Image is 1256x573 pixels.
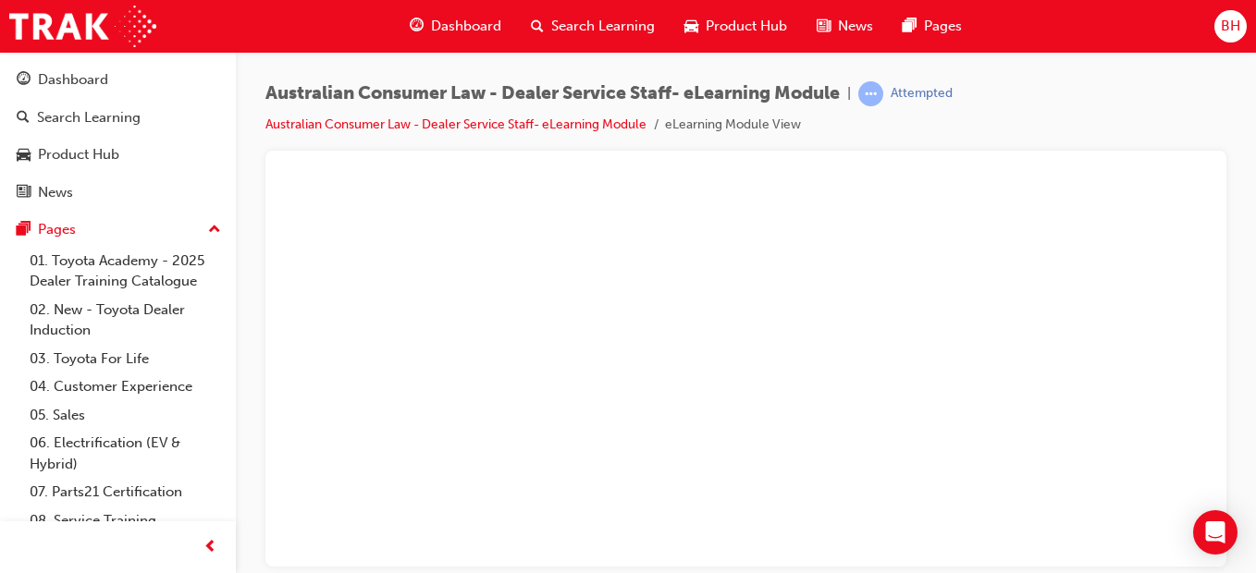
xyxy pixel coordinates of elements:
[7,176,228,210] a: News
[551,16,655,37] span: Search Learning
[924,16,962,37] span: Pages
[38,144,119,165] div: Product Hub
[410,15,424,38] span: guage-icon
[516,7,670,45] a: search-iconSearch Learning
[208,218,221,242] span: up-icon
[17,147,31,164] span: car-icon
[22,401,228,430] a: 05. Sales
[684,15,698,38] span: car-icon
[17,110,30,127] span: search-icon
[7,101,228,135] a: Search Learning
[22,478,228,506] a: 07. Parts21 Certification
[431,16,501,37] span: Dashboard
[888,7,977,45] a: pages-iconPages
[17,222,31,238] span: pages-icon
[9,6,156,47] img: Trak
[38,219,76,240] div: Pages
[903,15,917,38] span: pages-icon
[22,506,228,535] a: 08. Service Training
[265,116,646,132] a: Australian Consumer Law - Dealer Service Staff- eLearning Module
[847,83,851,104] span: |
[22,296,228,345] a: 02. New - Toyota Dealer Induction
[38,69,108,91] div: Dashboard
[858,81,883,106] span: learningRecordVerb_ATTEMPT-icon
[22,372,228,401] a: 04. Customer Experience
[7,138,228,172] a: Product Hub
[7,213,228,247] button: Pages
[531,15,544,38] span: search-icon
[22,429,228,478] a: 06. Electrification (EV & Hybrid)
[1193,510,1238,555] div: Open Intercom Messenger
[817,15,831,38] span: news-icon
[7,59,228,213] button: DashboardSearch LearningProduct HubNews
[265,83,840,104] span: Australian Consumer Law - Dealer Service Staff- eLearning Module
[1221,16,1240,37] span: BH
[665,115,801,136] li: eLearning Module View
[203,536,217,559] span: prev-icon
[7,63,228,97] a: Dashboard
[891,85,953,103] div: Attempted
[22,345,228,373] a: 03. Toyota For Life
[17,72,31,89] span: guage-icon
[838,16,873,37] span: News
[706,16,787,37] span: Product Hub
[37,107,141,128] div: Search Learning
[1214,10,1247,43] button: BH
[802,7,888,45] a: news-iconNews
[22,247,228,296] a: 01. Toyota Academy - 2025 Dealer Training Catalogue
[395,7,516,45] a: guage-iconDashboard
[38,182,73,203] div: News
[670,7,802,45] a: car-iconProduct Hub
[17,185,31,201] span: news-icon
